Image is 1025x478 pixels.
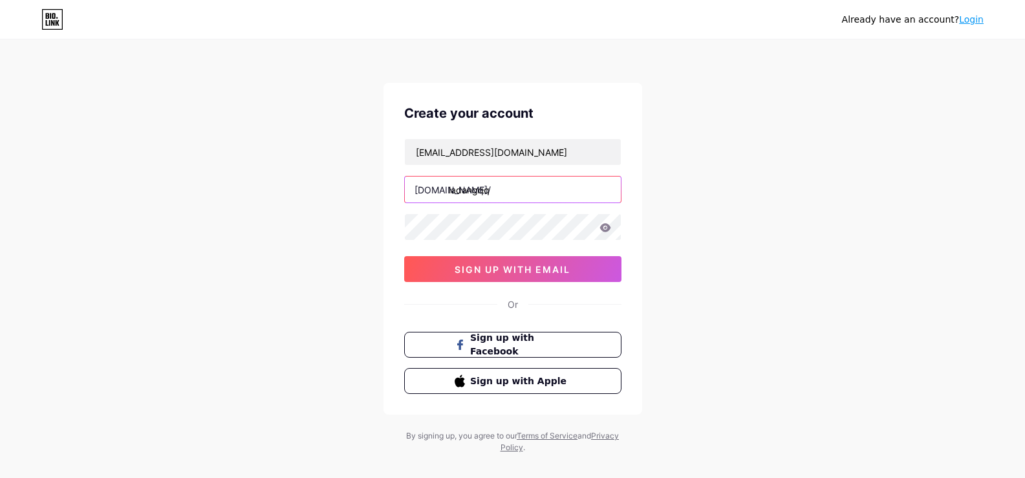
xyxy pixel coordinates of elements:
[470,375,570,388] span: Sign up with Apple
[470,331,570,358] span: Sign up with Facebook
[405,139,621,165] input: Email
[404,368,621,394] button: Sign up with Apple
[415,183,491,197] div: [DOMAIN_NAME]/
[508,298,518,311] div: Or
[404,332,621,358] button: Sign up with Facebook
[403,430,623,453] div: By signing up, you agree to our and .
[517,431,577,440] a: Terms of Service
[842,13,984,27] div: Already have an account?
[404,256,621,282] button: sign up with email
[455,264,570,275] span: sign up with email
[404,103,621,123] div: Create your account
[405,177,621,202] input: username
[959,14,984,25] a: Login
